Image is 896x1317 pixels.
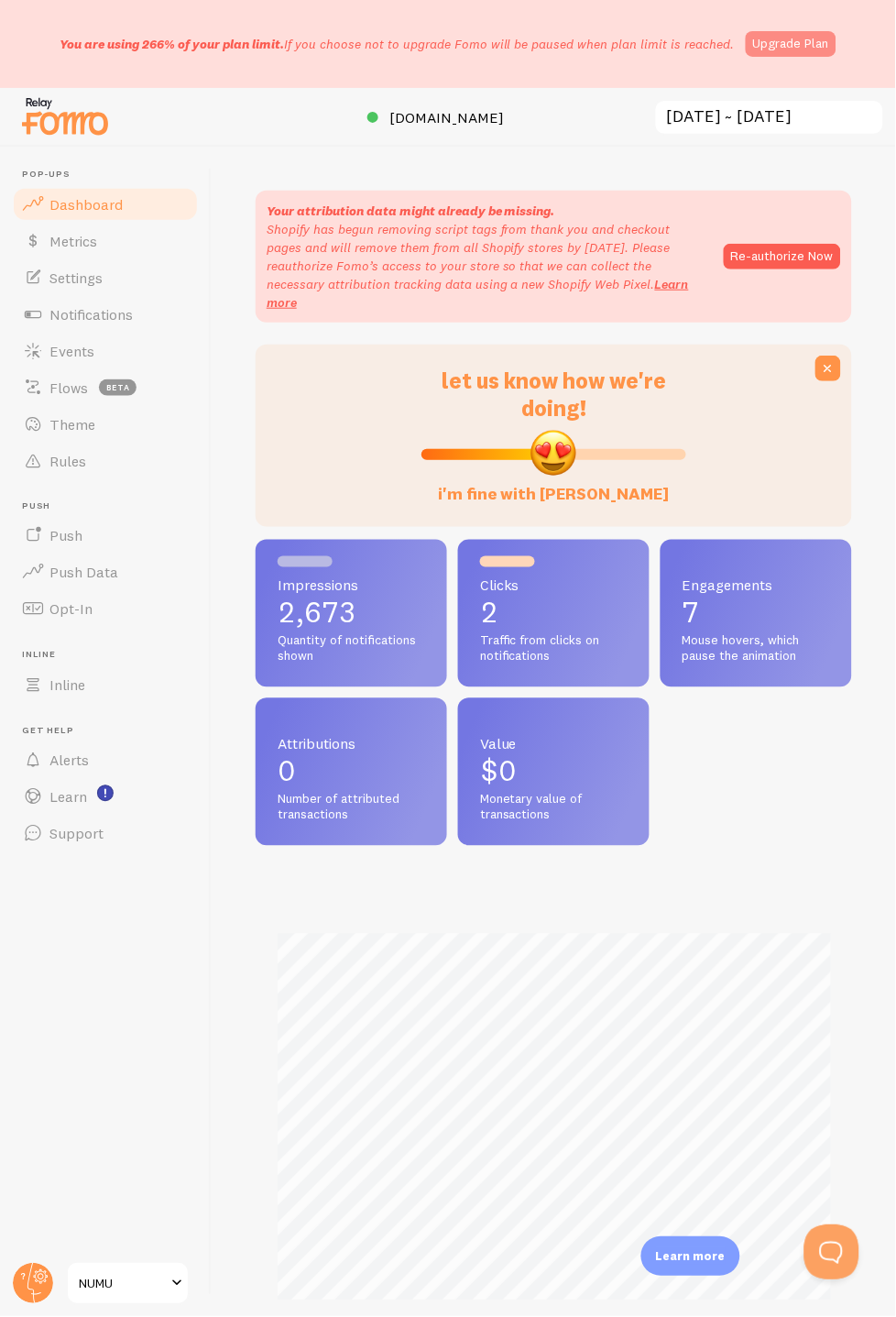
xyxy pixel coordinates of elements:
[11,742,200,779] a: Alerts
[49,415,95,434] span: Theme
[683,633,830,665] span: Mouse hovers, which pause the animation
[11,186,200,223] a: Dashboard
[480,753,517,789] span: $0
[278,792,425,824] span: Number of attributed transactions
[19,93,111,139] img: fomo-relay-logo-orange.svg
[22,501,200,513] span: Push
[49,752,89,770] span: Alerts
[49,564,118,582] span: Push Data
[11,667,200,704] a: Inline
[22,726,200,738] span: Get Help
[683,578,830,593] span: Engagements
[442,367,666,422] span: let us know how we're doing!
[656,1248,726,1266] p: Learn more
[480,633,628,665] span: Traffic from clicks on notifications
[49,825,104,843] span: Support
[11,816,200,852] a: Support
[804,1225,859,1280] iframe: Help Scout Beacon - Open
[79,1273,166,1295] span: NUMU
[11,518,200,554] a: Push
[49,527,82,545] span: Push
[480,598,628,628] p: 2
[49,788,87,807] span: Learn
[22,650,200,662] span: Inline
[11,223,200,259] a: Metrics
[11,591,200,628] a: Opt-In
[60,35,735,53] p: If you choose not to upgrade Fomo will be paused when plan limit is reached.
[49,452,86,470] span: Rules
[11,554,200,591] a: Push Data
[439,466,670,505] label: i'm fine with [PERSON_NAME]
[99,379,137,396] span: beta
[746,31,836,57] a: Upgrade Plan
[49,600,93,619] span: Opt-In
[278,737,425,752] span: Attributions
[49,379,88,397] span: Flows
[267,220,705,312] p: Shopify has begun removing script tags from thank you and checkout pages and will remove them fro...
[267,203,555,219] strong: Your attribution data might already be missing.
[49,195,123,214] span: Dashboard
[49,676,85,695] span: Inline
[278,633,425,665] span: Quantity of notifications shown
[11,406,200,443] a: Theme
[11,779,200,816] a: Learn
[49,232,97,250] span: Metrics
[60,36,284,52] span: You are using 266% of your plan limit.
[49,269,103,287] span: Settings
[683,598,830,628] p: 7
[11,369,200,406] a: Flows beta
[49,305,133,324] span: Notifications
[278,598,425,628] p: 2,673
[724,244,841,269] button: Re-authorize Now
[66,1262,190,1306] a: NUMU
[480,737,628,752] span: Value
[278,578,425,593] span: Impressions
[11,443,200,479] a: Rules
[11,333,200,369] a: Events
[11,259,200,296] a: Settings
[97,785,114,802] svg: <p>Watch New Feature Tutorials!</p>
[480,578,628,593] span: Clicks
[22,169,200,181] span: Pop-ups
[11,296,200,333] a: Notifications
[480,792,628,824] span: Monetary value of transactions
[278,757,425,786] p: 0
[529,428,578,477] img: emoji.png
[49,342,94,360] span: Events
[641,1237,740,1277] div: Learn more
